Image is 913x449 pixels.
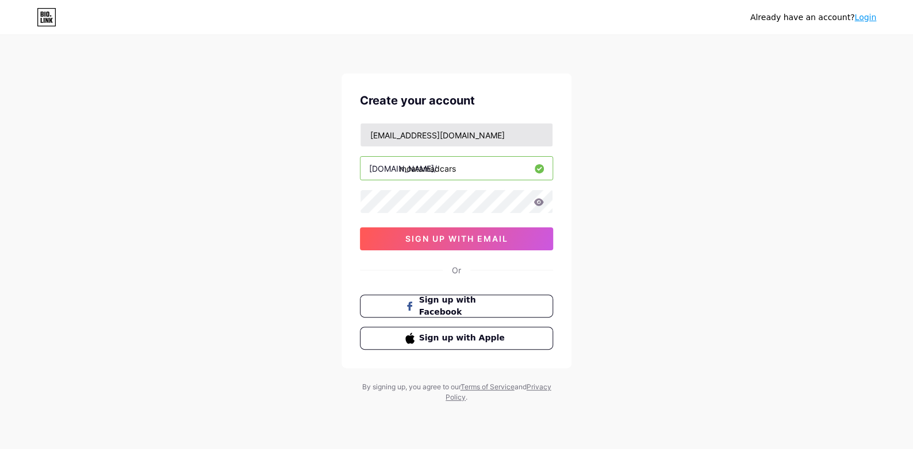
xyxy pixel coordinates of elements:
div: Or [452,264,461,276]
div: Already have an account? [750,11,876,24]
button: Sign up with Facebook [360,295,553,318]
div: Create your account [360,92,553,109]
span: Sign up with Apple [419,332,508,344]
button: Sign up with Apple [360,327,553,350]
button: sign up with email [360,227,553,250]
input: username [360,157,553,180]
div: By signing up, you agree to our and . [359,382,554,402]
span: sign up with email [405,234,508,243]
a: Terms of Service [461,382,515,391]
span: Sign up with Facebook [419,294,508,318]
a: Privacy Policy [446,382,551,401]
div: [DOMAIN_NAME]/ [369,162,437,175]
a: Login [854,13,876,22]
input: Email [360,123,553,146]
